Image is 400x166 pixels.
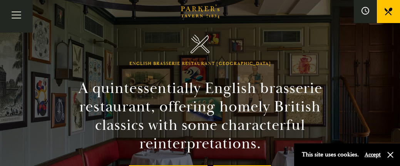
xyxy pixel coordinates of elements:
[129,61,271,66] h1: English Brasserie Restaurant [GEOGRAPHIC_DATA]
[191,35,209,53] img: Parker's Tavern Brasserie Cambridge
[55,79,345,153] h2: A quintessentially English brasserie restaurant, offering homely British classics with some chara...
[302,149,359,160] p: This site uses cookies.
[365,151,381,158] button: Accept
[387,151,394,159] button: Close and accept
